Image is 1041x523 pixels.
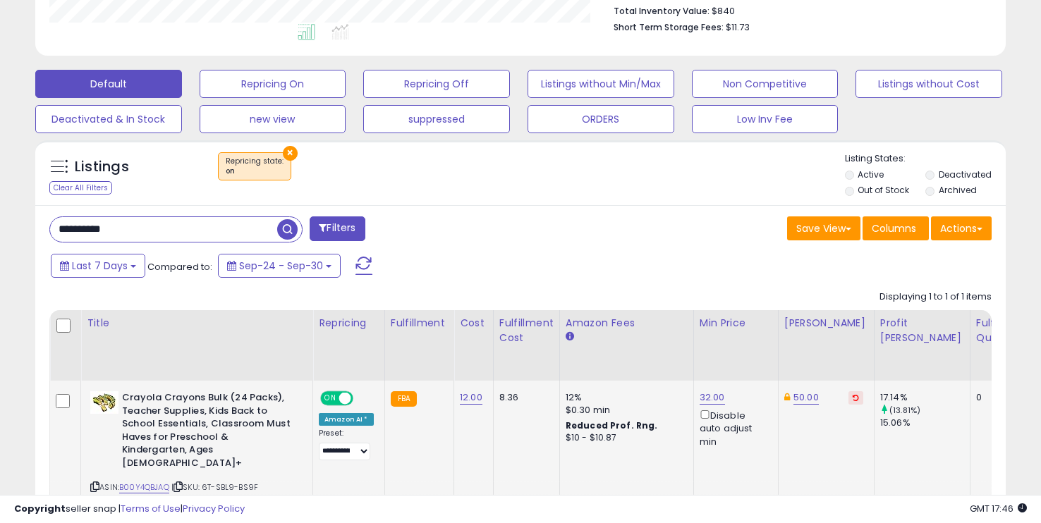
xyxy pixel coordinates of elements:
[499,391,549,404] div: 8.36
[872,221,916,235] span: Columns
[122,391,293,473] b: Crayola Crayons Bulk (24 Packs), Teacher Supplies, Kids Back to School Essentials, Classroom Must...
[363,105,510,133] button: suppressed
[793,390,819,405] a: 50.00
[72,259,128,273] span: Last 7 Days
[726,20,750,34] span: $11.73
[319,316,379,331] div: Repricing
[226,166,284,176] div: on
[218,254,341,278] button: Sep-24 - Sep-30
[200,105,346,133] button: new view
[787,216,860,240] button: Save View
[566,419,658,431] b: Reduced Prof. Rng.
[310,216,365,241] button: Filters
[226,156,284,177] span: Repricing state :
[939,168,992,180] label: Deactivated
[566,432,683,444] div: $10 - $10.87
[460,316,487,331] div: Cost
[566,404,683,417] div: $0.30 min
[566,316,688,331] div: Amazon Fees
[863,216,929,240] button: Columns
[322,393,339,405] span: ON
[200,70,346,98] button: Repricing On
[784,316,868,331] div: [PERSON_NAME]
[14,503,245,516] div: seller snap | |
[528,105,674,133] button: ORDERS
[239,259,323,273] span: Sep-24 - Sep-30
[692,105,839,133] button: Low Inv Fee
[87,316,307,331] div: Title
[121,502,181,515] a: Terms of Use
[319,413,374,426] div: Amazon AI *
[614,5,710,17] b: Total Inventory Value:
[35,105,182,133] button: Deactivated & In Stock
[14,502,66,515] strong: Copyright
[970,502,1027,515] span: 2025-10-8 17:46 GMT
[614,21,724,33] b: Short Term Storage Fees:
[147,260,212,273] span: Compared to:
[528,70,674,98] button: Listings without Min/Max
[880,391,970,404] div: 17.14%
[90,391,118,414] img: 51CIdsevEaL._SL40_.jpg
[931,216,992,240] button: Actions
[692,70,839,98] button: Non Competitive
[391,391,417,407] small: FBA
[566,391,683,404] div: 12%
[51,254,145,278] button: Last 7 Days
[319,429,374,460] div: Preset:
[858,168,884,180] label: Active
[351,393,374,405] span: OFF
[939,184,977,196] label: Archived
[391,316,448,331] div: Fulfillment
[976,391,1020,404] div: 0
[363,70,510,98] button: Repricing Off
[566,331,574,343] small: Amazon Fees.
[845,152,1006,166] p: Listing States:
[700,390,725,405] a: 32.00
[49,181,112,195] div: Clear All Filters
[35,70,182,98] button: Default
[976,316,1025,345] div: Fulfillable Quantity
[183,502,245,515] a: Privacy Policy
[614,1,981,18] li: $840
[889,405,920,416] small: (13.81%)
[75,157,129,177] h5: Listings
[879,290,992,304] div: Displaying 1 to 1 of 1 items
[858,184,909,196] label: Out of Stock
[460,390,482,405] a: 12.00
[700,316,772,331] div: Min Price
[856,70,1002,98] button: Listings without Cost
[700,407,767,448] div: Disable auto adjust min
[283,146,298,161] button: ×
[880,417,970,429] div: 15.06%
[880,316,964,345] div: Profit [PERSON_NAME]
[499,316,554,345] div: Fulfillment Cost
